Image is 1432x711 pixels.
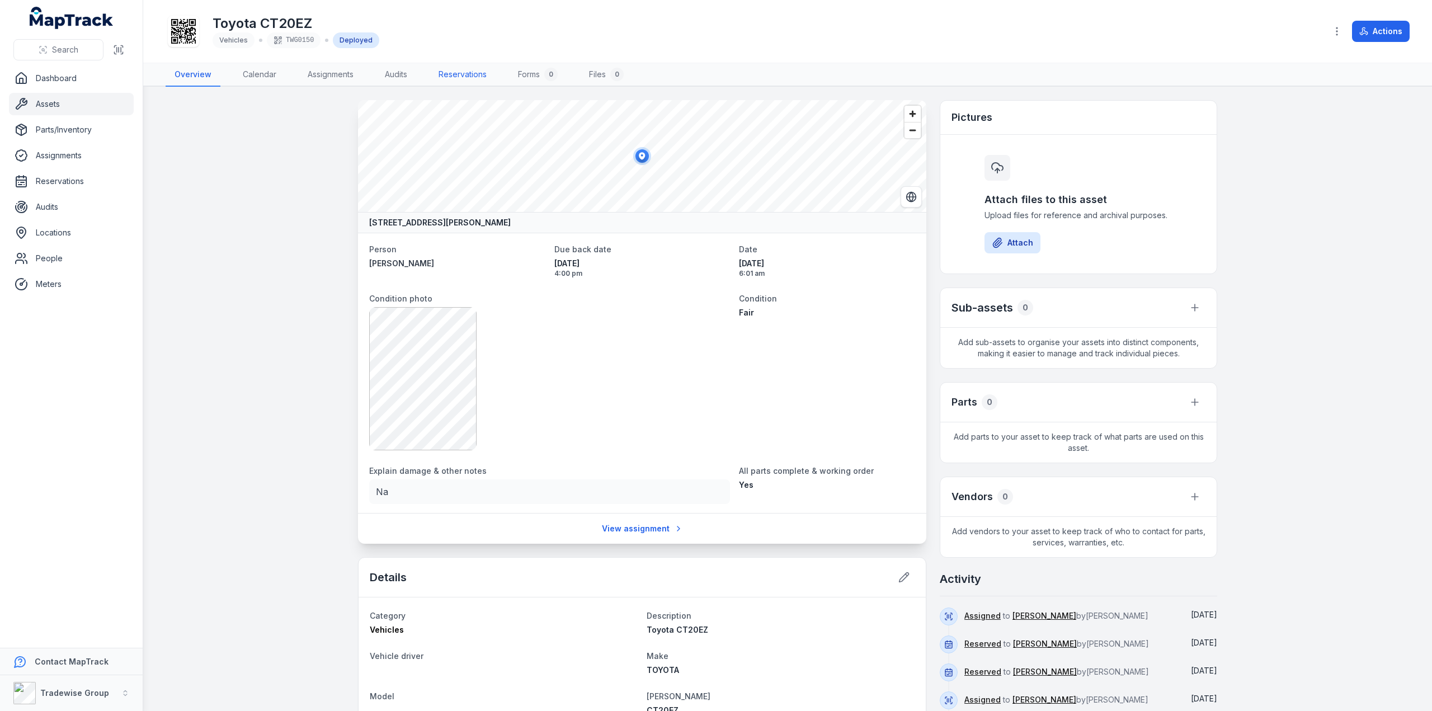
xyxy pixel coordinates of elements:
[509,63,567,87] a: Forms0
[1191,610,1217,619] span: [DATE]
[369,258,545,269] a: [PERSON_NAME]
[554,258,731,269] span: [DATE]
[739,466,874,475] span: All parts complete & working order
[9,93,134,115] a: Assets
[982,394,997,410] div: 0
[1191,666,1217,675] span: [DATE]
[739,308,754,317] span: Fair
[647,625,708,634] span: Toyota CT20EZ
[213,15,379,32] h1: Toyota CT20EZ
[739,269,915,278] span: 6:01 am
[905,122,921,138] button: Zoom out
[739,244,757,254] span: Date
[951,300,1013,316] h2: Sub-assets
[964,610,1001,621] a: Assigned
[964,611,1148,620] span: to by [PERSON_NAME]
[370,691,394,701] span: Model
[964,639,1149,648] span: to by [PERSON_NAME]
[1012,694,1076,705] a: [PERSON_NAME]
[940,328,1217,368] span: Add sub-assets to organise your assets into distinct components, making it easier to manage and t...
[984,232,1040,253] button: Attach
[376,63,416,87] a: Audits
[739,480,753,489] span: Yes
[647,611,691,620] span: Description
[13,39,103,60] button: Search
[554,258,731,278] time: 08/10/2025, 4:00:00 pm
[9,196,134,218] a: Audits
[430,63,496,87] a: Reservations
[1352,21,1410,42] button: Actions
[940,571,981,587] h2: Activity
[9,222,134,244] a: Locations
[610,68,624,81] div: 0
[35,657,109,666] strong: Contact MapTrack
[1191,694,1217,703] time: 06/10/2025, 3:35:19 pm
[997,489,1013,505] div: 0
[267,32,321,48] div: TWG0150
[580,63,633,87] a: Files0
[1191,666,1217,675] time: 07/10/2025, 2:06:14 pm
[951,394,977,410] h3: Parts
[1191,638,1217,647] span: [DATE]
[370,625,404,634] span: Vehicles
[739,294,777,303] span: Condition
[1191,638,1217,647] time: 07/10/2025, 2:12:18 pm
[299,63,362,87] a: Assignments
[739,258,915,278] time: 08/10/2025, 6:01:58 am
[1191,610,1217,619] time: 08/10/2025, 6:01:58 am
[554,244,611,254] span: Due back date
[369,466,487,475] span: Explain damage & other notes
[333,32,379,48] div: Deployed
[9,273,134,295] a: Meters
[739,258,915,269] span: [DATE]
[984,192,1172,208] h3: Attach files to this asset
[1013,666,1077,677] a: [PERSON_NAME]
[9,170,134,192] a: Reservations
[554,269,731,278] span: 4:00 pm
[940,422,1217,463] span: Add parts to your asset to keep track of what parts are used on this asset.
[595,518,690,539] a: View assignment
[234,63,285,87] a: Calendar
[1012,610,1076,621] a: [PERSON_NAME]
[544,68,558,81] div: 0
[647,651,668,661] span: Make
[40,688,109,698] strong: Tradewise Group
[647,665,679,675] span: TOYOTA
[905,106,921,122] button: Zoom in
[951,110,992,125] h3: Pictures
[1013,638,1077,649] a: [PERSON_NAME]
[964,666,1001,677] a: Reserved
[964,667,1149,676] span: to by [PERSON_NAME]
[1018,300,1033,316] div: 0
[369,294,432,303] span: Condition photo
[358,100,926,212] canvas: Map
[30,7,114,29] a: MapTrack
[647,691,710,701] span: [PERSON_NAME]
[370,651,423,661] span: Vehicle driver
[940,517,1217,557] span: Add vendors to your asset to keep track of who to contact for parts, services, warranties, etc.
[166,63,220,87] a: Overview
[369,244,397,254] span: Person
[9,119,134,141] a: Parts/Inventory
[369,217,511,228] strong: [STREET_ADDRESS][PERSON_NAME]
[370,569,407,585] h2: Details
[9,67,134,90] a: Dashboard
[964,638,1001,649] a: Reserved
[370,611,406,620] span: Category
[1191,694,1217,703] span: [DATE]
[964,695,1148,704] span: to by [PERSON_NAME]
[984,210,1172,221] span: Upload files for reference and archival purposes.
[951,489,993,505] h3: Vendors
[9,144,134,167] a: Assignments
[52,44,78,55] span: Search
[964,694,1001,705] a: Assigned
[376,484,723,500] p: Na
[9,247,134,270] a: People
[219,36,248,44] span: Vehicles
[901,186,922,208] button: Switch to Satellite View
